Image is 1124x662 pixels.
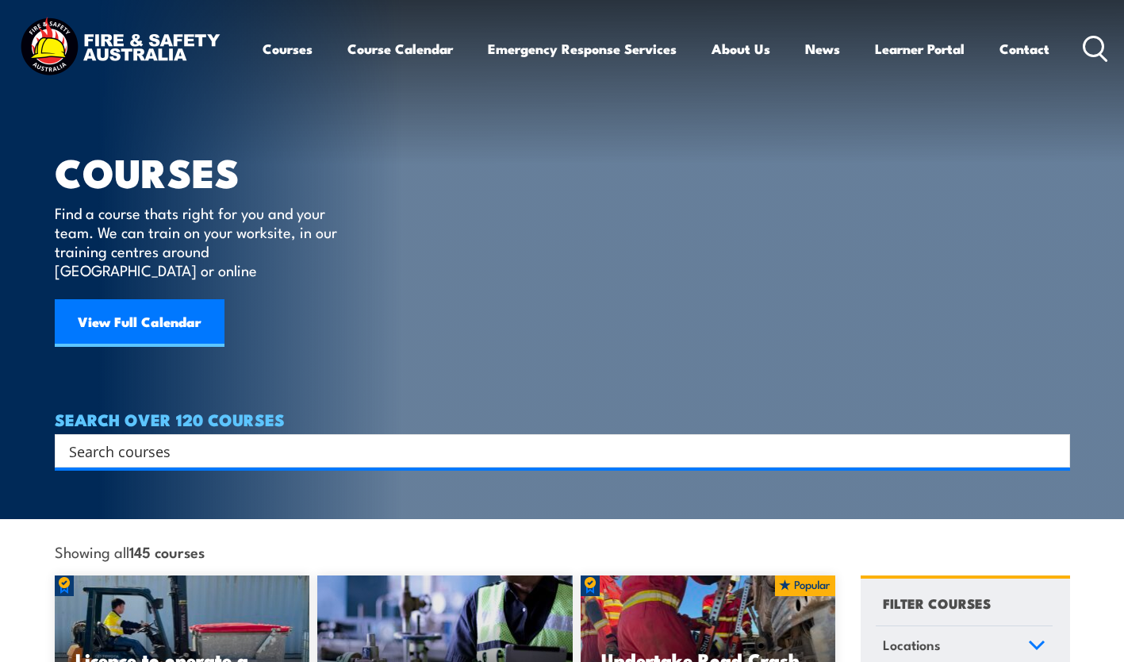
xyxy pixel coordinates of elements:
p: Find a course thats right for you and your team. We can train on your worksite, in our training c... [55,203,344,279]
a: Contact [999,28,1049,70]
span: Showing all [55,543,205,560]
span: Locations [883,634,941,656]
a: Courses [263,28,313,70]
a: Learner Portal [875,28,965,70]
a: Emergency Response Services [488,28,677,70]
h4: FILTER COURSES [883,592,991,614]
input: Search input [69,439,1035,463]
h4: SEARCH OVER 120 COURSES [55,410,1070,428]
a: About Us [712,28,770,70]
button: Search magnifier button [1042,440,1065,462]
a: News [805,28,840,70]
strong: 145 courses [129,541,205,562]
a: Course Calendar [347,28,453,70]
form: Search form [72,440,1038,462]
a: View Full Calendar [55,299,224,347]
h1: COURSES [55,154,360,188]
